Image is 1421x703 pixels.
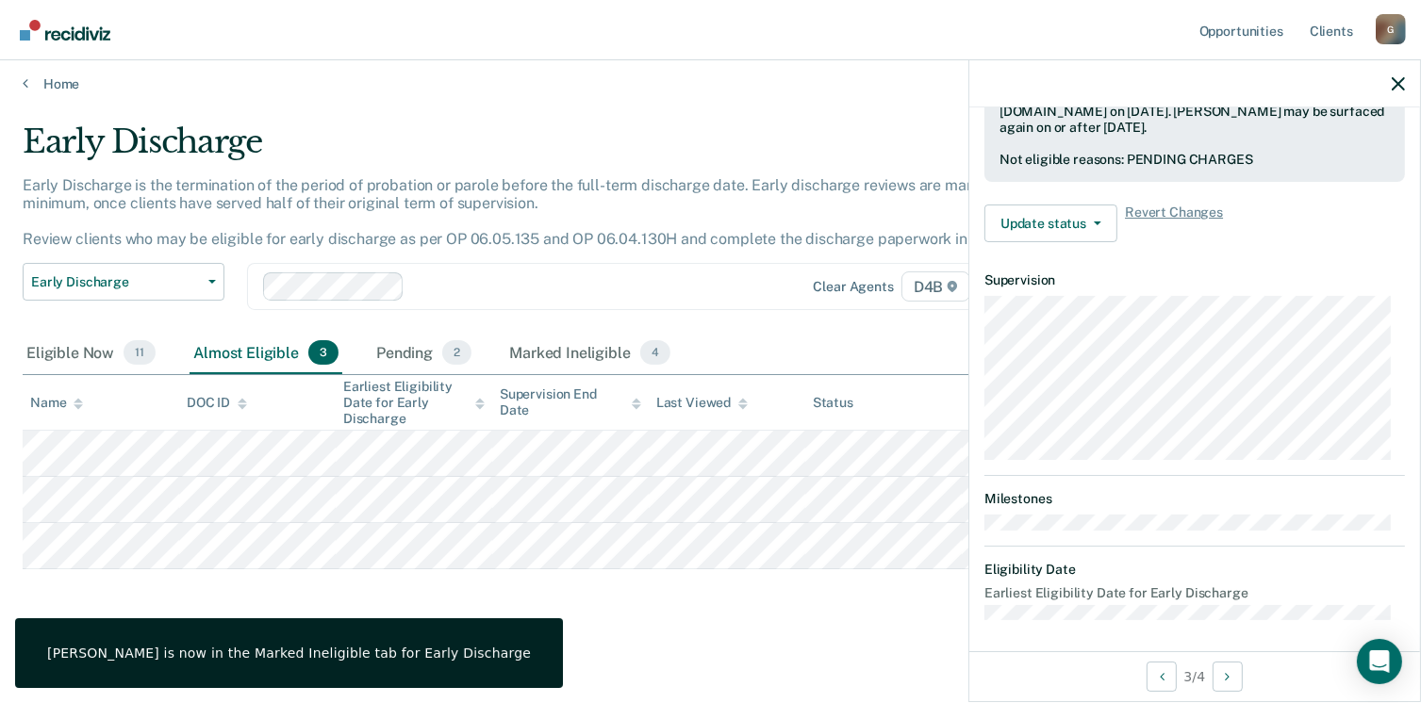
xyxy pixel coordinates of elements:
div: Almost Eligible [190,333,342,374]
div: Pending [372,333,475,374]
span: D4B [901,271,970,302]
div: Name [30,395,83,411]
div: Earliest Eligibility Date for Early Discharge [343,379,485,426]
div: [PERSON_NAME] is now in the Marked Ineligible tab for Early Discharge [47,645,531,662]
div: Marked Ineligible [505,333,674,374]
div: Eligible Now [23,333,159,374]
dt: Earliest Eligibility Date for Early Discharge [984,585,1405,601]
dt: Supervision [984,272,1405,288]
button: Next Opportunity [1213,662,1243,692]
div: Status [813,395,853,411]
img: Recidiviz [20,20,110,41]
span: 3 [308,340,339,365]
a: Home [23,75,1398,92]
dt: Eligibility Date [984,562,1405,578]
div: Open Intercom Messenger [1357,639,1402,684]
div: Clear agents [814,279,894,295]
div: Early Discharge [23,123,1088,176]
div: Not eligible reasons: PENDING CHARGES [1000,152,1390,168]
span: 11 [124,340,156,365]
span: 4 [640,340,670,365]
div: Last Viewed [656,395,748,411]
p: Early Discharge is the termination of the period of probation or parole before the full-term disc... [23,176,1036,249]
div: DOC ID [187,395,247,411]
button: Update status [984,204,1117,242]
dt: Milestones [984,491,1405,507]
span: 2 [442,340,471,365]
div: Supervision End Date [500,386,641,418]
div: G [1376,14,1406,44]
span: Revert Changes [1125,204,1223,242]
button: Previous Opportunity [1147,662,1177,692]
div: 3 / 4 [969,651,1420,701]
div: Marked ineligible by [EMAIL_ADDRESS][US_STATE][DOMAIN_NAME] on [DATE]. [PERSON_NAME] may be surfa... [1000,88,1390,135]
button: Profile dropdown button [1376,14,1406,44]
span: Early Discharge [31,274,201,290]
